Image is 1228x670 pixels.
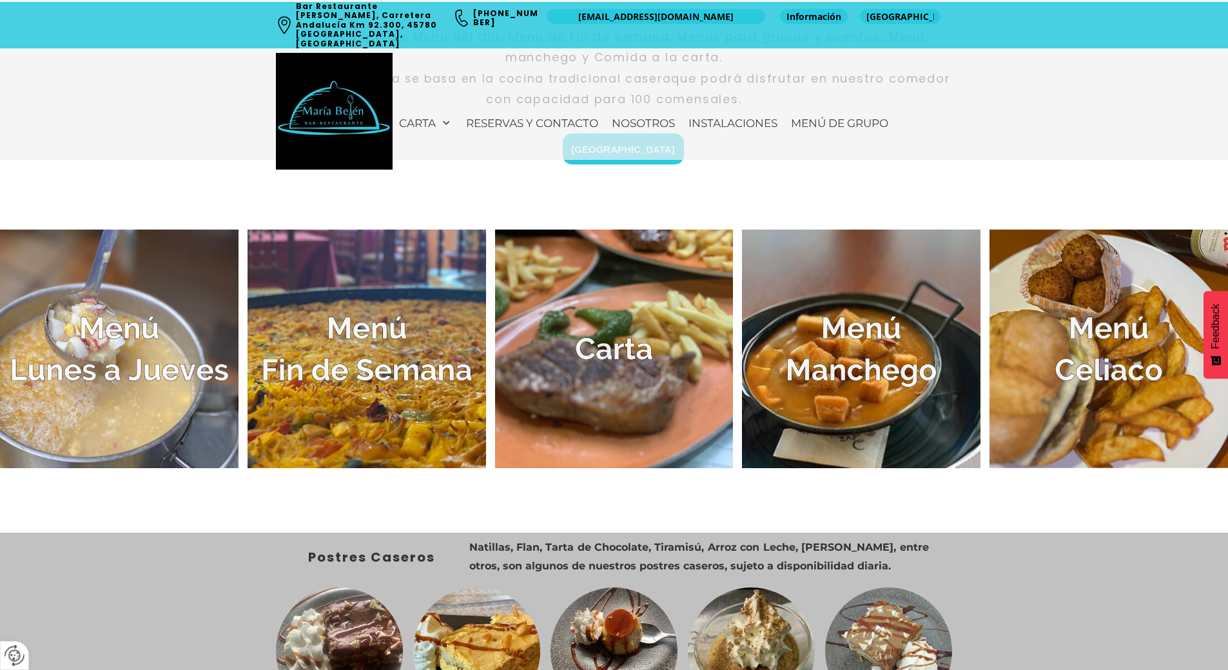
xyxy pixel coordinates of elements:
[393,110,459,136] a: Carta
[296,1,440,49] a: Bar Restaurante [PERSON_NAME], Carretera Andalucía Km 92.300, 45780 [GEOGRAPHIC_DATA], [GEOGRAPHI...
[473,8,538,28] a: [PHONE_NUMBER]
[399,117,436,130] span: Carta
[605,110,681,136] a: Nosotros
[742,230,980,468] a: menu manchego
[578,10,734,23] span: [EMAIL_ADDRESS][DOMAIN_NAME]
[866,10,934,23] span: [GEOGRAPHIC_DATA]
[276,53,393,170] img: Bar Restaurante María Belén
[469,541,929,572] span: Natillas, Flan, Tarta de Chocolate, Tiramisú, Arroz con Leche, [PERSON_NAME], entre otros, son al...
[1210,304,1222,349] span: Feedback
[460,110,605,136] a: Reservas y contacto
[780,9,848,24] a: Información
[308,548,435,566] span: Postres Caseros
[1204,291,1228,379] button: Feedback - Mostrar encuesta
[495,230,734,468] a: carta restaurante maria belen
[785,110,895,136] a: Menú de Grupo
[248,230,486,468] a: menu fin de semana
[612,117,675,130] span: Nosotros
[682,110,784,136] a: Instalaciones
[786,10,841,23] span: Información
[791,117,888,130] span: Menú de Grupo
[466,117,598,130] span: Reservas y contacto
[860,9,940,24] a: [GEOGRAPHIC_DATA]
[547,9,765,24] a: [EMAIL_ADDRESS][DOMAIN_NAME]
[989,230,1228,468] a: menu celiaco
[688,117,777,130] span: Instalaciones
